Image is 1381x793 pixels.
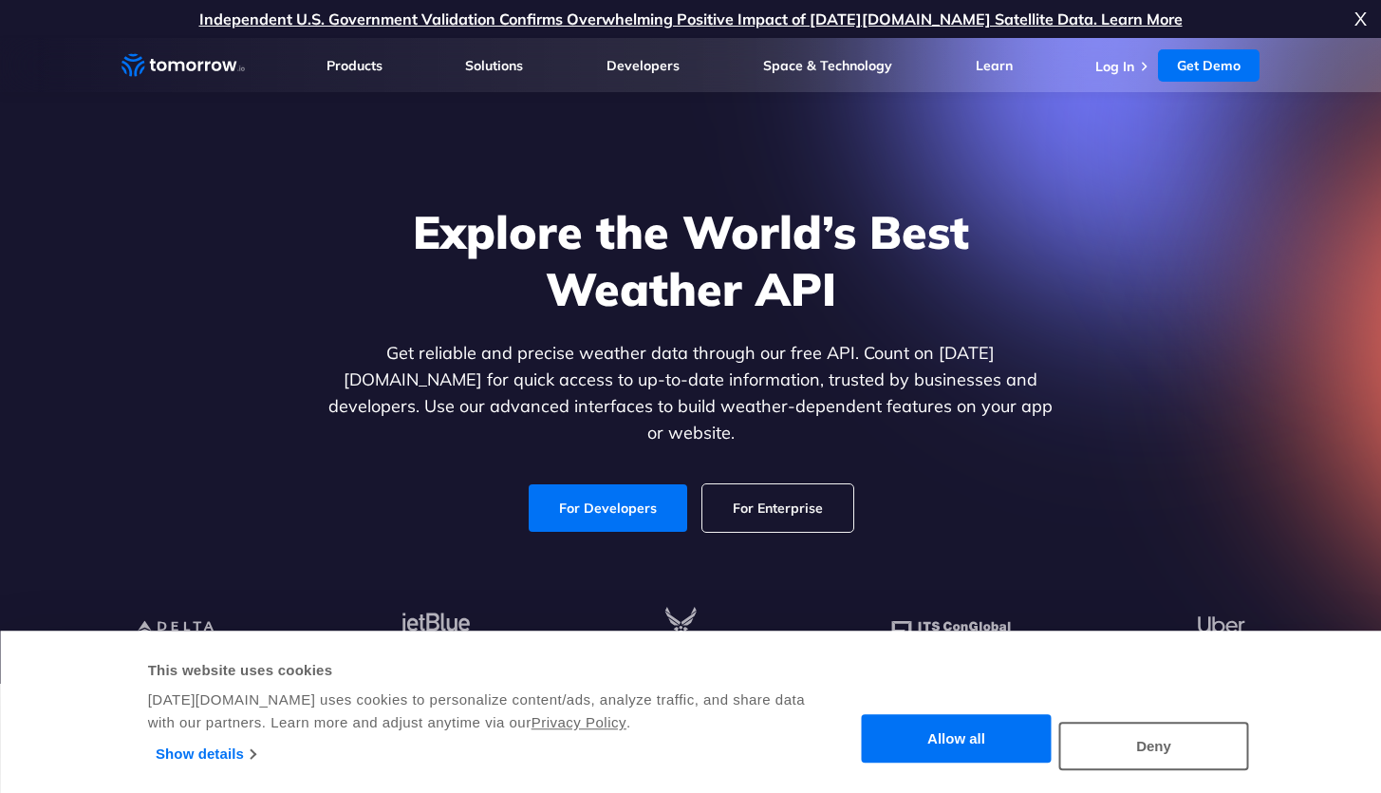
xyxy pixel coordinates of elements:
a: Show details [156,740,255,768]
a: For Enterprise [702,484,853,532]
div: [DATE][DOMAIN_NAME] uses cookies to personalize content/ads, analyze traffic, and share data with... [148,689,829,734]
button: Deny [1059,722,1249,770]
a: Get Demo [1158,49,1260,82]
a: Log In [1095,58,1134,75]
p: Get reliable and precise weather data through our free API. Count on [DATE][DOMAIN_NAME] for quic... [325,340,1057,446]
a: Solutions [465,57,523,74]
a: Learn [976,57,1013,74]
a: For Developers [529,484,687,532]
div: This website uses cookies [148,659,829,682]
a: Independent U.S. Government Validation Confirms Overwhelming Positive Impact of [DATE][DOMAIN_NAM... [199,9,1183,28]
a: Privacy Policy [532,714,626,730]
button: Allow all [862,715,1052,764]
h1: Explore the World’s Best Weather API [325,203,1057,317]
a: Products [327,57,383,74]
a: Space & Technology [763,57,892,74]
a: Home link [121,51,245,80]
a: Developers [607,57,680,74]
